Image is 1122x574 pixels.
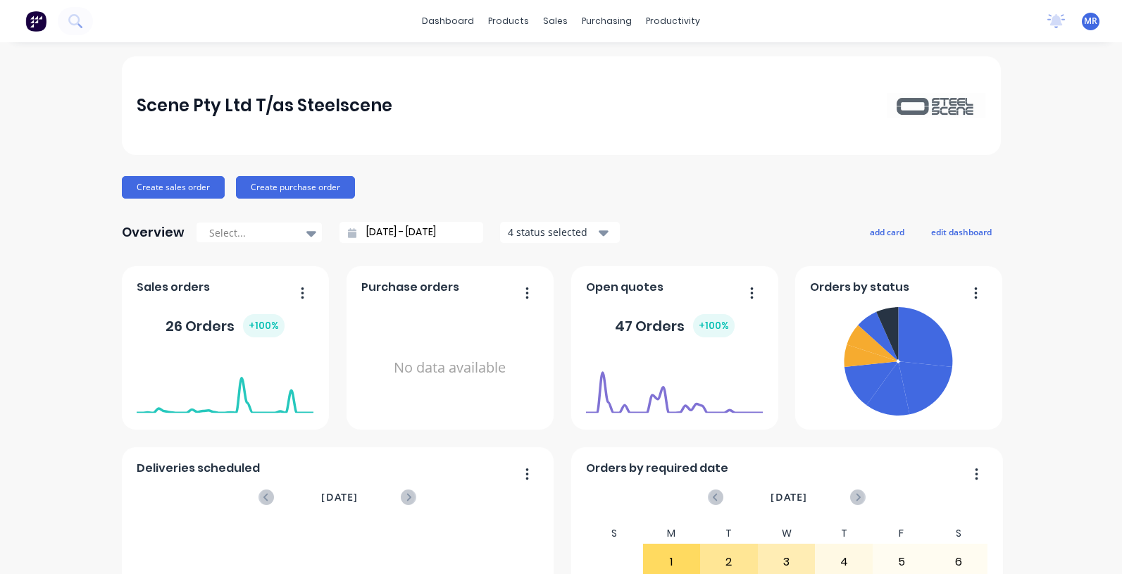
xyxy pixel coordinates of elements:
button: Create purchase order [236,176,355,199]
div: + 100 % [243,314,285,337]
a: dashboard [415,11,481,32]
div: purchasing [575,11,639,32]
img: Factory [25,11,46,32]
button: Create sales order [122,176,225,199]
span: Purchase orders [361,279,459,296]
button: edit dashboard [922,223,1001,241]
span: [DATE] [771,489,807,505]
div: S [585,523,643,544]
span: Open quotes [586,279,663,296]
div: 47 Orders [615,314,735,337]
img: Scene Pty Ltd T/as Steelscene [887,93,985,118]
div: M [643,523,701,544]
div: + 100 % [693,314,735,337]
div: 26 Orders [166,314,285,337]
span: Sales orders [137,279,210,296]
div: S [930,523,987,544]
span: MR [1084,15,1097,27]
div: F [873,523,930,544]
div: productivity [639,11,707,32]
div: T [815,523,873,544]
div: T [700,523,758,544]
span: Orders by status [810,279,909,296]
div: sales [536,11,575,32]
div: W [758,523,816,544]
div: products [481,11,536,32]
div: Scene Pty Ltd T/as Steelscene [137,92,392,120]
div: Overview [122,218,185,247]
button: 4 status selected [500,222,620,243]
span: [DATE] [321,489,358,505]
button: add card [861,223,914,241]
div: 4 status selected [508,225,597,239]
div: No data available [361,301,538,435]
